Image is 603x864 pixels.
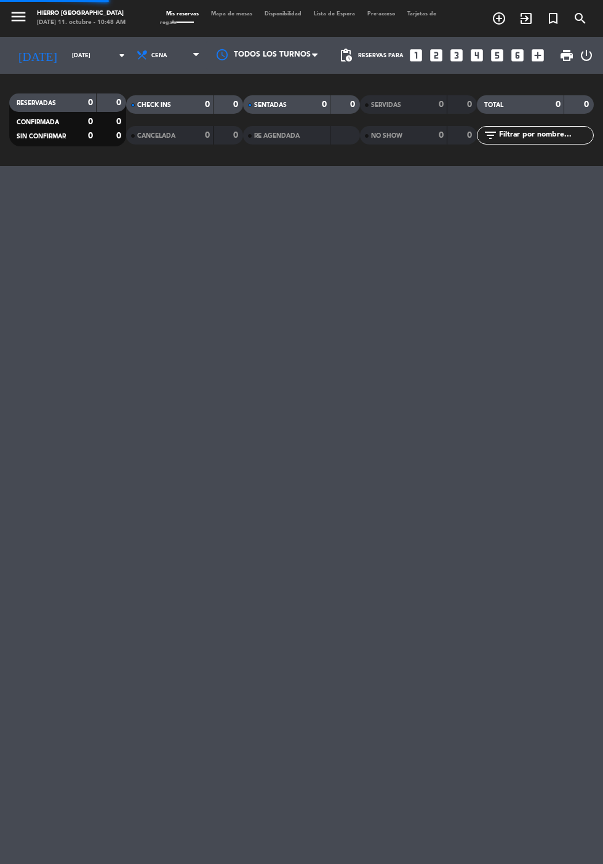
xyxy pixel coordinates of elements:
[584,100,591,109] strong: 0
[489,47,505,63] i: looks_5
[371,133,402,139] span: NO SHOW
[439,100,444,109] strong: 0
[37,9,126,18] div: Hierro [GEOGRAPHIC_DATA]
[322,100,327,109] strong: 0
[449,47,465,63] i: looks_3
[114,48,129,63] i: arrow_drop_down
[483,128,498,143] i: filter_list
[233,100,241,109] strong: 0
[428,47,444,63] i: looks_two
[439,131,444,140] strong: 0
[9,43,66,68] i: [DATE]
[559,48,574,63] span: print
[546,11,561,26] i: turned_in_not
[530,47,546,63] i: add_box
[358,52,404,59] span: Reservas para
[484,102,503,108] span: TOTAL
[116,132,124,140] strong: 0
[17,119,59,125] span: CONFIRMADA
[151,52,167,59] span: Cena
[160,11,205,17] span: Mis reservas
[116,98,124,107] strong: 0
[469,47,485,63] i: looks_4
[88,132,93,140] strong: 0
[258,11,308,17] span: Disponibilidad
[308,11,361,17] span: Lista de Espera
[350,100,357,109] strong: 0
[498,129,593,142] input: Filtrar por nombre...
[116,117,124,126] strong: 0
[338,48,353,63] span: pending_actions
[361,11,401,17] span: Pre-acceso
[467,131,474,140] strong: 0
[205,100,210,109] strong: 0
[573,11,588,26] i: search
[519,11,533,26] i: exit_to_app
[467,100,474,109] strong: 0
[371,102,401,108] span: SERVIDAS
[509,47,525,63] i: looks_6
[9,7,28,26] i: menu
[492,11,506,26] i: add_circle_outline
[88,117,93,126] strong: 0
[254,102,287,108] span: SENTADAS
[205,11,258,17] span: Mapa de mesas
[17,100,56,106] span: RESERVADAS
[233,131,241,140] strong: 0
[9,7,28,29] button: menu
[137,133,175,139] span: CANCELADA
[408,47,424,63] i: looks_one
[579,48,594,63] i: power_settings_new
[37,18,126,28] div: [DATE] 11. octubre - 10:48 AM
[579,37,594,74] div: LOG OUT
[254,133,300,139] span: RE AGENDADA
[137,102,171,108] span: CHECK INS
[556,100,561,109] strong: 0
[17,133,66,140] span: SIN CONFIRMAR
[88,98,93,107] strong: 0
[205,131,210,140] strong: 0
